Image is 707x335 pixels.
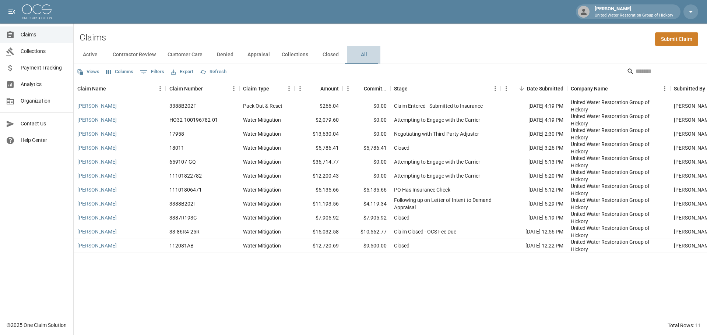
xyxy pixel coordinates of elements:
div: Claim Entered - Submitted to Insurance [394,102,483,110]
div: United Water Restoration Group of Hickory [571,196,666,211]
span: Analytics [21,81,67,88]
div: $7,905.92 [342,211,390,225]
div: Water Mitigation [243,130,281,138]
a: [PERSON_NAME] [77,228,117,235]
div: United Water Restoration Group of Hickory [571,238,666,253]
div: Committed Amount [364,78,387,99]
div: Following up on Letter of Intent to Demand Appraisal [394,196,497,211]
div: $5,786.41 [295,141,342,155]
h2: Claims [80,32,106,43]
div: 659107-GQ [169,158,196,165]
div: [DATE] 4:19 PM [501,99,567,113]
div: Water Mitigation [243,200,281,207]
button: Sort [353,83,364,94]
a: [PERSON_NAME] [77,214,117,221]
div: Company Name [571,78,608,99]
div: Attempting to Engage with the Carrier [394,172,480,179]
div: $266.04 [295,99,342,113]
button: Closed [314,46,347,64]
div: $0.00 [342,127,390,141]
div: dynamic tabs [74,46,707,64]
button: Menu [501,83,512,94]
div: © 2025 One Claim Solution [7,321,67,329]
div: United Water Restoration Group of Hickory [571,154,666,169]
div: $4,119.34 [342,197,390,211]
button: Active [74,46,107,64]
div: $7,905.92 [295,211,342,225]
div: Water Mitigation [243,116,281,124]
div: Stage [394,78,408,99]
div: Amount [295,78,342,99]
div: [DATE] 12:22 PM [501,239,567,253]
a: [PERSON_NAME] [77,172,117,179]
div: $10,562.77 [342,225,390,239]
div: United Water Restoration Group of Hickory [571,210,666,225]
span: Contact Us [21,120,67,128]
div: PO Has Insurance Check [394,186,450,193]
div: [DATE] 3:26 PM [501,141,567,155]
a: Submit Claim [655,32,698,46]
div: Closed [394,144,409,152]
div: [DATE] 2:30 PM [501,127,567,141]
div: $5,786.41 [342,141,390,155]
div: Date Submitted [527,78,563,99]
button: Export [169,66,195,78]
div: Total Rows: 11 [668,322,701,329]
div: United Water Restoration Group of Hickory [571,140,666,155]
div: United Water Restoration Group of Hickory [571,126,666,141]
span: Organization [21,97,67,105]
button: Menu [342,83,353,94]
div: Water Mitigation [243,228,281,235]
div: Amount [320,78,339,99]
button: Menu [295,83,306,94]
button: Sort [408,83,418,94]
div: $9,500.00 [342,239,390,253]
div: Committed Amount [342,78,390,99]
div: 3388B202F [169,200,196,207]
div: $15,032.58 [295,225,342,239]
span: Help Center [21,136,67,144]
div: 17958 [169,130,184,138]
div: $0.00 [342,169,390,183]
div: Water Mitigation [243,158,281,165]
button: Menu [659,83,670,94]
div: [DATE] 4:19 PM [501,113,567,127]
div: Claim Closed - OCS Fee Due [394,228,456,235]
div: Submitted By [674,78,705,99]
div: $5,135.66 [295,183,342,197]
div: United Water Restoration Group of Hickory [571,182,666,197]
button: Sort [106,83,116,94]
div: United Water Restoration Group of Hickory [571,113,666,127]
div: $12,720.69 [295,239,342,253]
div: 11101806471 [169,186,202,193]
div: [PERSON_NAME] [592,5,676,18]
p: United Water Restoration Group of Hickory [595,13,673,19]
div: Claim Number [166,78,239,99]
button: Menu [155,83,166,94]
div: $13,630.04 [295,127,342,141]
span: Collections [21,47,67,55]
button: open drawer [4,4,19,19]
div: United Water Restoration Group of Hickory [571,99,666,113]
div: Water Mitigation [243,186,281,193]
button: Collections [276,46,314,64]
div: Water Mitigation [243,172,281,179]
div: Claim Name [74,78,166,99]
div: [DATE] 5:29 PM [501,197,567,211]
button: Refresh [198,66,228,78]
div: $11,193.56 [295,197,342,211]
button: Views [75,66,101,78]
div: $2,079.60 [295,113,342,127]
button: Sort [203,83,213,94]
div: $0.00 [342,155,390,169]
div: [DATE] 6:20 PM [501,169,567,183]
div: Stage [390,78,501,99]
div: $5,135.66 [342,183,390,197]
div: Negotiating with Third-Party Adjuster [394,130,479,138]
div: [DATE] 12:56 PM [501,225,567,239]
div: $36,714.77 [295,155,342,169]
button: Menu [490,83,501,94]
button: Sort [517,83,527,94]
div: $0.00 [342,113,390,127]
div: Water Mitigation [243,214,281,221]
